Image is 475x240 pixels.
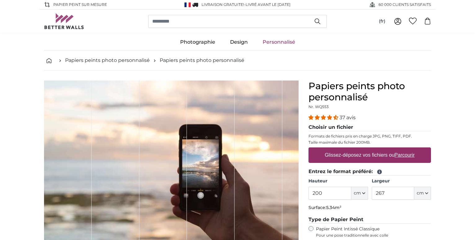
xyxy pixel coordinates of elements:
[374,16,390,27] button: (fr)
[372,178,431,184] label: Largeur
[184,2,191,7] img: France
[326,205,341,210] span: 5.34m²
[309,168,431,176] legend: Entrez le format préféré:
[417,190,424,196] span: cm
[65,57,150,64] a: Papiers peints photo personnalisé
[316,233,431,238] span: Pour une pose traditionnelle avec colle
[309,216,431,224] legend: Type de Papier Peint
[173,34,223,50] a: Photographie
[202,2,244,7] span: Livraison GRATUITE!
[395,152,415,158] u: Parcourir
[309,178,368,184] label: Hauteur
[379,2,431,7] span: 60 000 CLIENTS SATISFAITS
[309,124,431,131] legend: Choisir un fichier
[322,149,417,161] label: Glissez-déposez vos fichiers ou
[309,140,431,145] p: Taille maximale du fichier 200MB.
[255,34,303,50] a: Personnalisé
[44,13,84,29] img: Betterwalls
[53,2,107,7] span: Papier peint sur mesure
[340,115,356,120] span: 37 avis
[414,187,431,200] button: cm
[316,226,431,238] label: Papier Peint Intissé Classique
[244,2,291,7] span: -
[309,134,431,139] p: Formats de fichiers pris en charge JPG, PNG, TIFF, PDF.
[354,190,361,196] span: cm
[246,2,291,7] span: Livré avant le [DATE]
[309,115,340,120] span: 4.32 stars
[351,187,368,200] button: cm
[309,81,431,103] h1: Papiers peints photo personnalisé
[44,50,431,71] nav: breadcrumbs
[309,205,431,211] p: Surface:
[160,57,244,64] a: Papiers peints photo personnalisé
[309,104,329,109] span: Nr. WQ553
[223,34,255,50] a: Design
